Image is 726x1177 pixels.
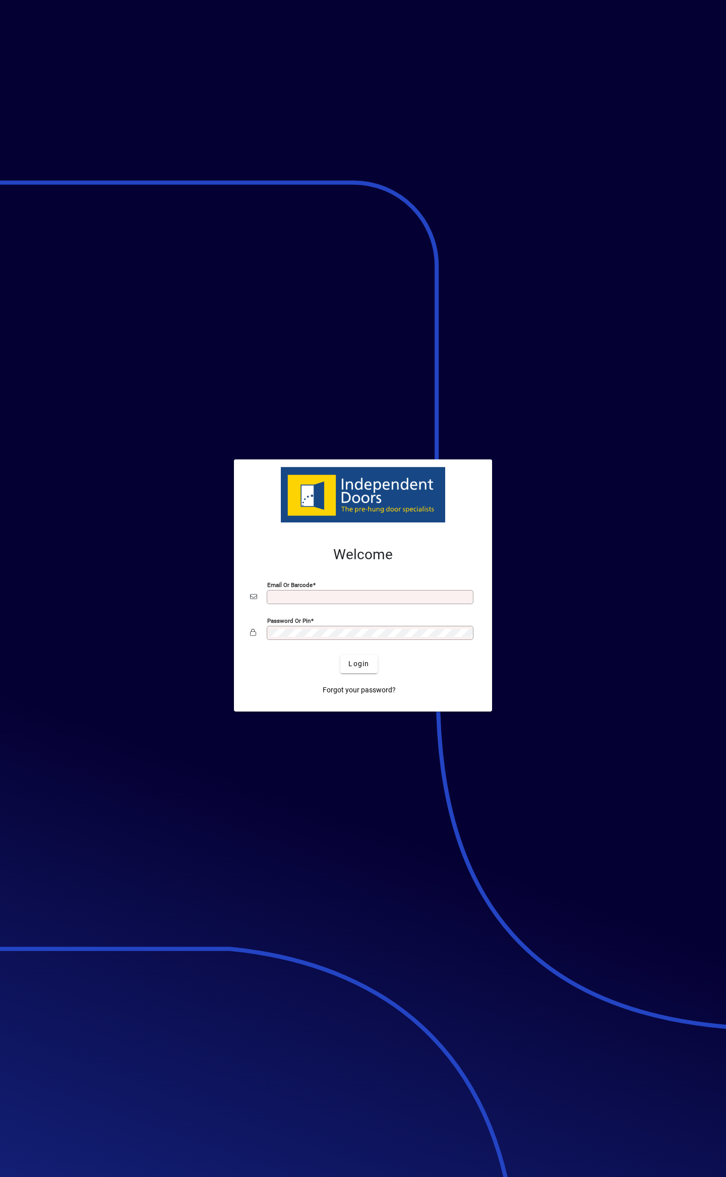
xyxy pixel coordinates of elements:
[319,681,400,699] a: Forgot your password?
[250,546,476,563] h2: Welcome
[340,655,377,673] button: Login
[348,659,369,669] span: Login
[323,685,396,695] span: Forgot your password?
[267,617,311,624] mat-label: Password or Pin
[267,581,313,588] mat-label: Email or Barcode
